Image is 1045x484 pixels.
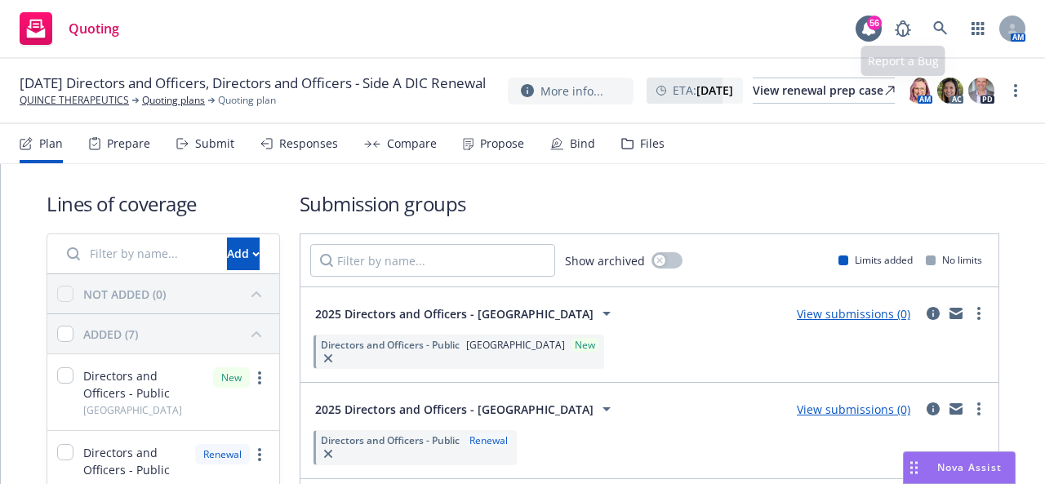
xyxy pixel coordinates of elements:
[937,460,1002,474] span: Nova Assist
[83,321,269,347] button: ADDED (7)
[213,367,250,388] div: New
[279,137,338,150] div: Responses
[480,137,524,150] div: Propose
[753,78,895,104] a: View renewal prep case
[571,338,598,352] div: New
[142,93,205,108] a: Quoting plans
[300,190,999,217] h1: Submission groups
[227,238,260,269] div: Add
[310,244,555,277] input: Filter by name...
[797,402,910,417] a: View submissions (0)
[968,78,994,104] img: photo
[13,6,126,51] a: Quoting
[195,444,250,464] div: Renewal
[969,304,989,323] a: more
[969,399,989,419] a: more
[946,399,966,419] a: mail
[926,253,982,267] div: No limits
[570,137,595,150] div: Bind
[83,367,203,402] span: Directors and Officers - Public
[315,305,594,322] span: 2025 Directors and Officers - [GEOGRAPHIC_DATA]
[387,137,437,150] div: Compare
[195,137,234,150] div: Submit
[923,399,943,419] a: circleInformation
[83,286,166,303] div: NOT ADDED (0)
[250,368,269,388] a: more
[797,306,910,322] a: View submissions (0)
[57,238,217,270] input: Filter by name...
[47,190,280,217] h1: Lines of coverage
[107,137,150,150] div: Prepare
[20,93,129,108] a: QUINCE THERAPEUTICS
[227,238,260,270] button: Add
[83,326,138,343] div: ADDED (7)
[83,444,185,478] span: Directors and Officers - Public
[321,338,460,352] span: Directors and Officers - Public
[1006,81,1025,100] a: more
[673,82,733,99] span: ETA :
[640,137,665,150] div: Files
[83,281,269,307] button: NOT ADDED (0)
[310,393,621,425] button: 2025 Directors and Officers - [GEOGRAPHIC_DATA]
[904,452,924,483] div: Drag to move
[315,401,594,418] span: 2025 Directors and Officers - [GEOGRAPHIC_DATA]
[310,297,621,330] button: 2025 Directors and Officers - [GEOGRAPHIC_DATA]
[20,73,486,93] span: [DATE] Directors and Officers, Directors and Officers - Side A DIC Renewal
[218,93,276,108] span: Quoting plan
[946,304,966,323] a: mail
[69,22,119,35] span: Quoting
[923,304,943,323] a: circleInformation
[838,253,913,267] div: Limits added
[466,338,565,352] span: [GEOGRAPHIC_DATA]
[508,78,634,104] button: More info...
[867,16,882,30] div: 56
[250,445,269,464] a: more
[937,78,963,104] img: photo
[540,82,603,100] span: More info...
[83,403,182,417] span: [GEOGRAPHIC_DATA]
[903,451,1016,484] button: Nova Assist
[887,12,919,45] a: Report a Bug
[962,12,994,45] a: Switch app
[753,78,895,103] div: View renewal prep case
[565,252,645,269] span: Show archived
[466,433,511,447] div: Renewal
[39,137,63,150] div: Plan
[924,12,957,45] a: Search
[321,433,460,447] span: Directors and Officers - Public
[906,78,932,104] img: photo
[696,82,733,98] strong: [DATE]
